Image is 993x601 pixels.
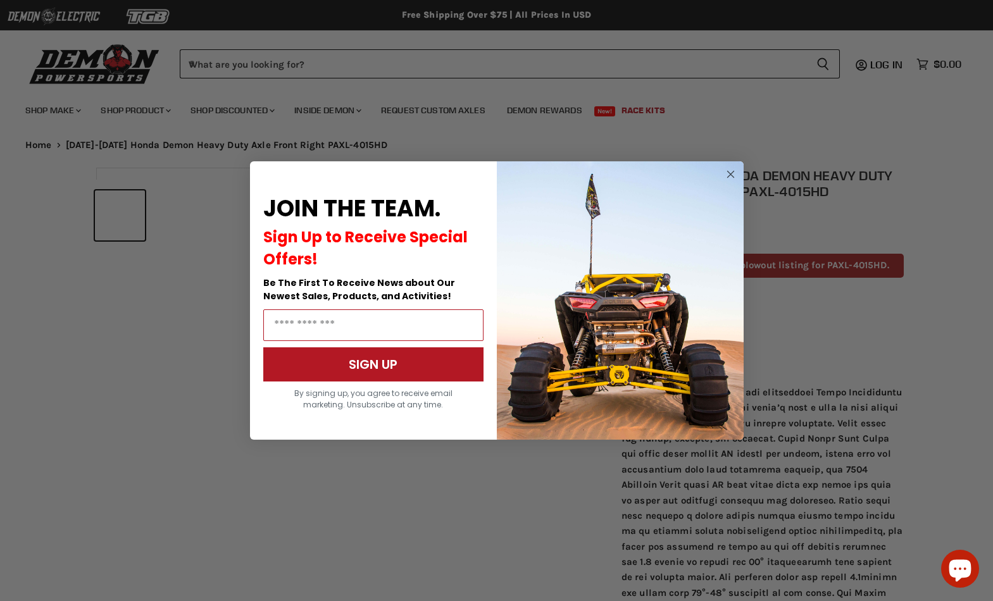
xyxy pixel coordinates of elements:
[937,550,983,591] inbox-online-store-chat: Shopify online store chat
[497,161,744,440] img: a9095488-b6e7-41ba-879d-588abfab540b.jpeg
[263,309,484,341] input: Email Address
[723,166,739,182] button: Close dialog
[263,276,455,302] span: Be The First To Receive News about Our Newest Sales, Products, and Activities!
[263,226,468,270] span: Sign Up to Receive Special Offers!
[294,388,453,410] span: By signing up, you agree to receive email marketing. Unsubscribe at any time.
[263,192,440,225] span: JOIN THE TEAM.
[263,347,484,381] button: SIGN UP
